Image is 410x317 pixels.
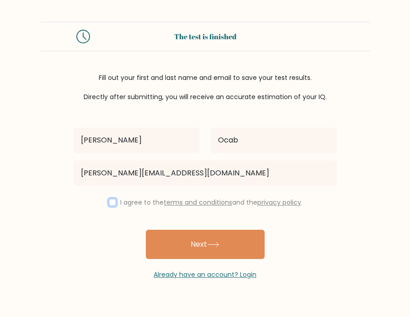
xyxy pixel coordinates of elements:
a: terms and conditions [164,198,232,207]
input: Last name [211,127,337,153]
a: Already have an account? Login [154,270,256,279]
input: Email [74,160,337,186]
label: I agree to the and the [120,198,301,207]
div: Fill out your first and last name and email to save your test results. Directly after submitting,... [41,73,370,102]
div: The test is finished [101,31,309,42]
button: Next [146,230,265,259]
input: First name [74,127,200,153]
a: privacy policy [257,198,301,207]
